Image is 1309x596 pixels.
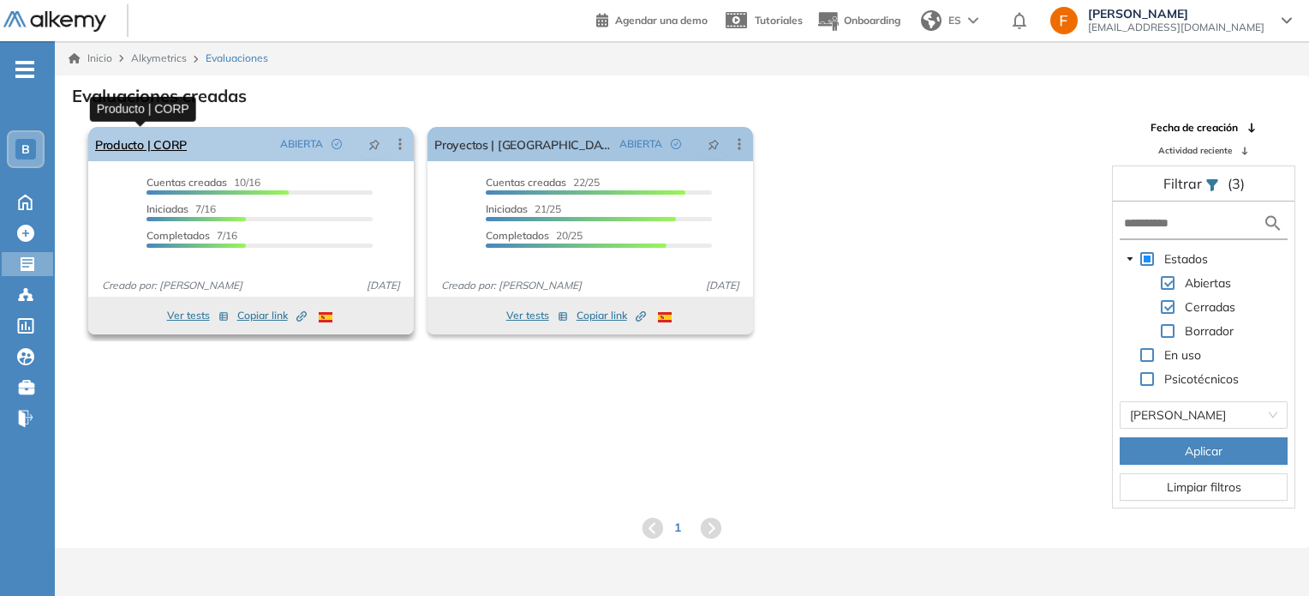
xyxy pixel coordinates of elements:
img: search icon [1263,213,1283,234]
iframe: Chat Widget [1223,514,1309,596]
span: Aplicar [1185,442,1222,461]
span: 20/25 [486,229,583,242]
span: Abiertas [1181,273,1234,293]
a: Agendar una demo [596,9,708,29]
button: Ver tests [167,305,229,326]
button: Limpiar filtros [1120,473,1288,501]
img: ESP [658,312,672,322]
span: Copiar link [577,308,646,323]
img: Logo [3,11,106,33]
i: - [15,68,34,71]
span: (3) [1228,173,1245,194]
span: 22/25 [486,176,600,189]
span: Borrador [1185,323,1234,339]
h3: Evaluaciones creadas [72,86,247,106]
span: ABIERTA [619,136,662,152]
div: Producto | CORP [90,96,196,121]
a: Proyectos | [GEOGRAPHIC_DATA] [434,127,613,161]
span: Filtrar [1163,175,1205,192]
span: Borrador [1181,321,1237,341]
span: Cerradas [1185,299,1235,315]
button: pushpin [356,130,393,158]
span: Cerradas [1181,297,1239,317]
span: En uso [1161,345,1204,365]
span: Iniciadas [146,202,188,215]
span: [DATE] [699,278,746,293]
span: pushpin [708,137,720,151]
span: 21/25 [486,202,561,215]
span: ABIERTA [280,136,323,152]
span: [EMAIL_ADDRESS][DOMAIN_NAME] [1088,21,1264,34]
button: Copiar link [577,305,646,326]
span: 7/16 [146,202,216,215]
button: Ver tests [506,305,568,326]
span: Iniciadas [486,202,528,215]
img: arrow [968,17,978,24]
span: check-circle [671,139,681,149]
span: [DATE] [360,278,407,293]
span: Creado por: [PERSON_NAME] [95,278,249,293]
span: B [21,142,30,156]
span: Fecha de creación [1151,120,1238,135]
button: Aplicar [1120,437,1288,465]
span: Creado por: [PERSON_NAME] [434,278,589,293]
span: 10/16 [146,176,260,189]
span: check-circle [332,139,342,149]
img: world [921,10,941,31]
span: caret-down [1126,255,1134,263]
a: Inicio [69,51,112,66]
span: Estados [1161,249,1211,269]
span: 7/16 [146,229,237,242]
span: Alkymetrics [131,51,187,64]
span: Completados [486,229,549,242]
button: Copiar link [237,305,307,326]
button: pushpin [695,130,732,158]
span: Cuentas creadas [146,176,227,189]
span: Psicotécnicos [1164,371,1239,387]
span: 1 [674,519,681,537]
span: Completados [146,229,210,242]
div: Widget de chat [1223,514,1309,596]
span: Estados [1164,251,1208,267]
span: En uso [1164,347,1201,363]
span: pushpin [368,137,380,151]
span: ES [948,13,961,28]
span: Tutoriales [755,14,803,27]
span: Limpiar filtros [1167,478,1241,497]
span: Abiertas [1185,275,1231,291]
button: Onboarding [816,3,900,39]
img: ESP [319,312,332,322]
a: Producto | CORP [95,127,187,161]
span: Esteban Gonzalez [1130,402,1277,428]
span: Psicotécnicos [1161,369,1242,389]
span: Agendar una demo [615,14,708,27]
span: Onboarding [844,14,900,27]
span: Cuentas creadas [486,176,566,189]
span: Copiar link [237,308,307,323]
span: [PERSON_NAME] [1088,7,1264,21]
span: Actividad reciente [1158,144,1232,157]
span: Evaluaciones [206,51,268,66]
